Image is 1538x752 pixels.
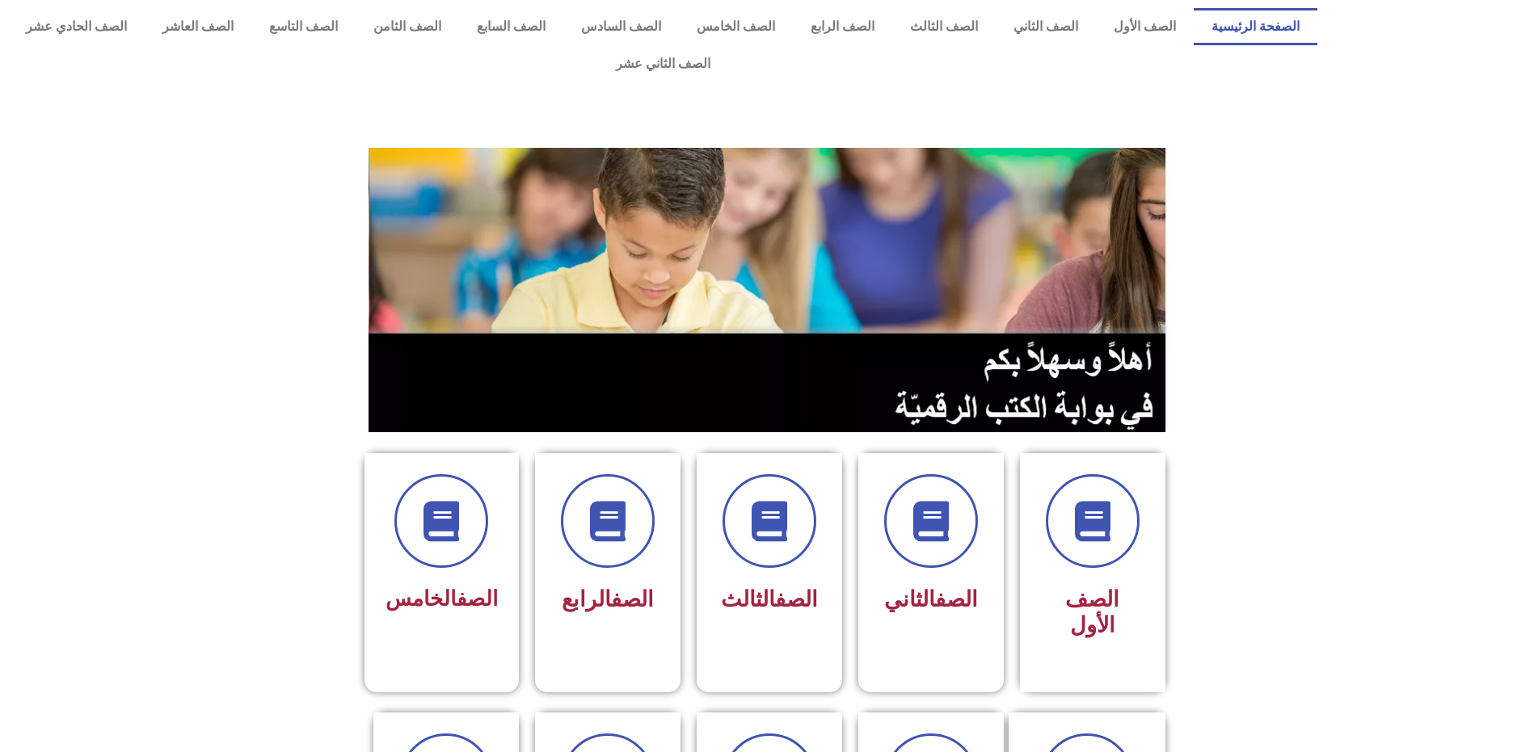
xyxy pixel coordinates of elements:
[996,8,1096,45] a: الصف الثاني
[611,586,654,612] a: الصف
[8,45,1317,82] a: الصف الثاني عشر
[1096,8,1194,45] a: الصف الأول
[775,586,818,612] a: الصف
[1194,8,1317,45] a: الصفحة الرئيسية
[562,586,654,612] span: الرابع
[793,8,892,45] a: الصف الرابع
[457,586,498,611] a: الصف
[1065,586,1119,638] span: الصف الأول
[251,8,356,45] a: الصف التاسع
[8,8,145,45] a: الصف الحادي عشر
[679,8,793,45] a: الصف الخامس
[386,586,498,611] span: الخامس
[563,8,679,45] a: الصف السادس
[356,8,459,45] a: الصف الثامن
[721,586,818,612] span: الثالث
[145,8,251,45] a: الصف العاشر
[884,586,978,612] span: الثاني
[935,586,978,612] a: الصف
[459,8,563,45] a: الصف السابع
[892,8,996,45] a: الصف الثالث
